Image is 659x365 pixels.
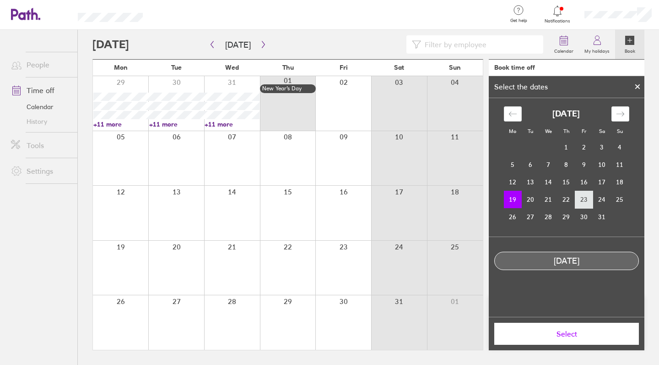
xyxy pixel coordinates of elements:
a: +11 more [93,120,148,128]
td: Friday, January 23, 2026 [575,191,593,208]
td: Monday, January 12, 2026 [504,173,522,191]
small: Th [563,128,569,134]
span: Wed [225,64,239,71]
td: Thursday, January 22, 2026 [557,191,575,208]
span: Thu [282,64,294,71]
td: Thursday, January 15, 2026 [557,173,575,191]
span: Select [501,330,632,338]
td: Monday, January 5, 2026 [504,156,522,173]
span: Mon [114,64,128,71]
button: [DATE] [218,37,258,52]
label: Calendar [549,46,579,54]
td: Wednesday, January 21, 2026 [540,191,557,208]
a: Settings [4,162,77,180]
td: Friday, January 30, 2026 [575,208,593,226]
a: Calendar [549,30,579,59]
small: We [545,128,552,134]
td: Tuesday, January 20, 2026 [522,191,540,208]
td: Saturday, January 31, 2026 [593,208,611,226]
small: Mo [509,128,516,134]
a: Notifications [543,5,573,24]
span: Get help [504,18,534,23]
td: Wednesday, January 14, 2026 [540,173,557,191]
a: Calendar [4,100,77,114]
div: Move forward to switch to the next month. [611,106,629,122]
td: Wednesday, January 28, 2026 [540,208,557,226]
input: Filter by employee [421,36,538,53]
td: Selected. Monday, January 19, 2026 [504,191,522,208]
td: Saturday, January 17, 2026 [593,173,611,191]
small: Tu [528,128,533,134]
td: Wednesday, January 7, 2026 [540,156,557,173]
td: Saturday, January 24, 2026 [593,191,611,208]
span: Fri [340,64,348,71]
td: Monday, January 26, 2026 [504,208,522,226]
span: Sat [394,64,404,71]
td: Thursday, January 1, 2026 [557,138,575,156]
span: Tue [171,64,182,71]
label: My holidays [579,46,615,54]
a: Tools [4,136,77,155]
a: Time off [4,81,77,100]
td: Saturday, January 10, 2026 [593,156,611,173]
td: Friday, January 9, 2026 [575,156,593,173]
a: +11 more [205,120,259,128]
td: Tuesday, January 13, 2026 [522,173,540,191]
small: Fr [582,128,586,134]
td: Sunday, January 11, 2026 [611,156,629,173]
div: Book time off [494,64,535,71]
label: Book [619,46,641,54]
td: Thursday, January 8, 2026 [557,156,575,173]
td: Sunday, January 18, 2026 [611,173,629,191]
div: [DATE] [495,256,638,266]
td: Friday, January 2, 2026 [575,138,593,156]
button: Select [494,323,639,345]
td: Thursday, January 29, 2026 [557,208,575,226]
td: Sunday, January 25, 2026 [611,191,629,208]
small: Su [617,128,623,134]
span: Sun [449,64,461,71]
a: History [4,114,77,129]
div: New Year’s Day [262,85,313,92]
small: Sa [599,128,605,134]
a: Book [615,30,644,59]
td: Friday, January 16, 2026 [575,173,593,191]
span: Notifications [543,18,573,24]
div: Select the dates [489,83,553,91]
td: Saturday, January 3, 2026 [593,138,611,156]
div: Calendar [494,98,639,237]
td: Tuesday, January 6, 2026 [522,156,540,173]
td: Tuesday, January 27, 2026 [522,208,540,226]
strong: [DATE] [552,109,580,119]
td: Sunday, January 4, 2026 [611,138,629,156]
div: Move backward to switch to the previous month. [504,106,522,122]
a: People [4,55,77,74]
a: +11 more [149,120,204,128]
a: My holidays [579,30,615,59]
